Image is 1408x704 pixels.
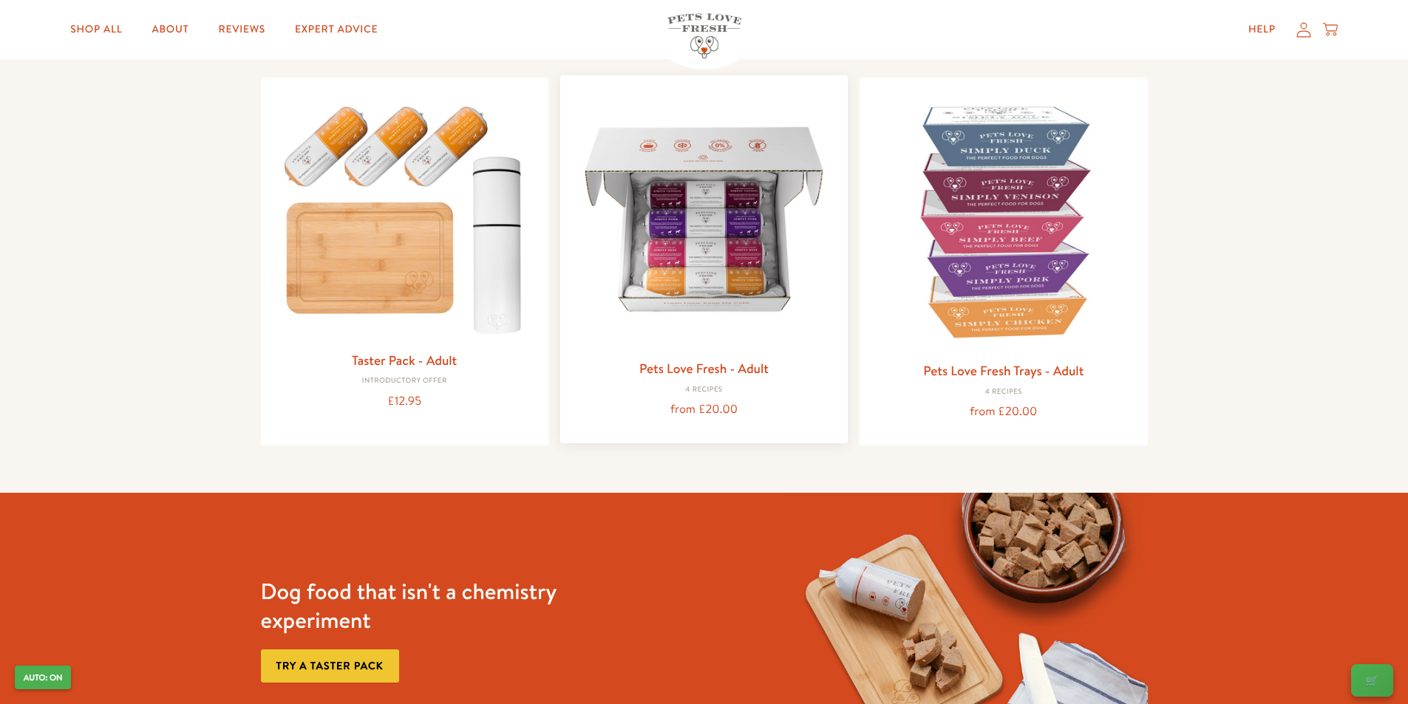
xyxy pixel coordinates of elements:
a: Reviews [207,15,277,44]
button: AUTO: ON [15,666,71,689]
div: Introductory Offer [273,377,537,386]
div: 4 Recipes [572,386,836,394]
a: Expert Advice [283,15,390,44]
a: Help [1237,15,1288,44]
a: Pets Love Fresh Trays - Adult [923,361,1084,380]
img: Pets Love Fresh - Adult [572,87,836,351]
div: from £20.00 [871,402,1135,422]
div: from £20.00 [572,400,836,420]
a: Shop All [58,15,134,44]
img: Pets Love Fresh Trays - Adult [871,89,1135,353]
a: Pets Love Fresh - Adult [639,359,769,377]
a: Try a taster pack [261,649,399,683]
div: 4 Recipes [871,388,1135,397]
button: 🛒 [1351,664,1393,697]
h3: Dog food that isn't a chemistry experiment [261,577,624,635]
div: £12.95 [273,392,537,411]
a: About [140,15,200,44]
a: Taster Pack - Adult [352,351,457,369]
img: Taster Pack - Adult [273,89,537,343]
img: Pets Love Fresh [667,13,741,58]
